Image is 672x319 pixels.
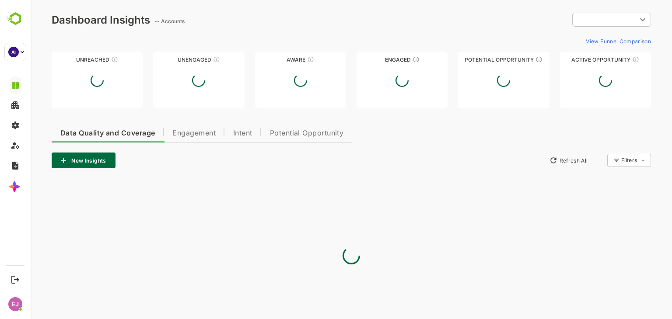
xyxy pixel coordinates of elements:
div: Filters [590,153,620,168]
div: AI [8,47,19,57]
div: Potential Opportunity [427,56,518,63]
div: Engaged [326,56,417,63]
div: These accounts have not been engaged with for a defined time period [80,56,87,63]
div: Filters [591,157,606,163]
div: Unengaged [122,56,213,63]
button: View Funnel Comparison [552,34,620,48]
div: These accounts are warm, further nurturing would qualify them to MQAs [382,56,389,63]
div: These accounts have not shown enough engagement and need nurturing [182,56,189,63]
div: Unreached [21,56,112,63]
button: Logout [9,274,21,285]
div: These accounts have open opportunities which might be at any of the Sales Stages [602,56,609,63]
button: New Insights [21,153,85,168]
div: Active Opportunity [529,56,620,63]
span: Data Quality and Coverage [30,130,124,137]
img: BambooboxLogoMark.f1c84d78b4c51b1a7b5f700c9845e183.svg [4,10,27,27]
div: Dashboard Insights [21,14,119,26]
div: These accounts are MQAs and can be passed on to Inside Sales [505,56,512,63]
span: Engagement [142,130,185,137]
span: Potential Opportunity [239,130,313,137]
ag: -- Accounts [124,18,157,24]
span: Intent [203,130,222,137]
div: ​ [542,12,620,28]
div: These accounts have just entered the buying cycle and need further nurturing [276,56,283,63]
div: EJ [8,297,22,311]
button: Refresh All [515,153,561,167]
div: Aware [224,56,315,63]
